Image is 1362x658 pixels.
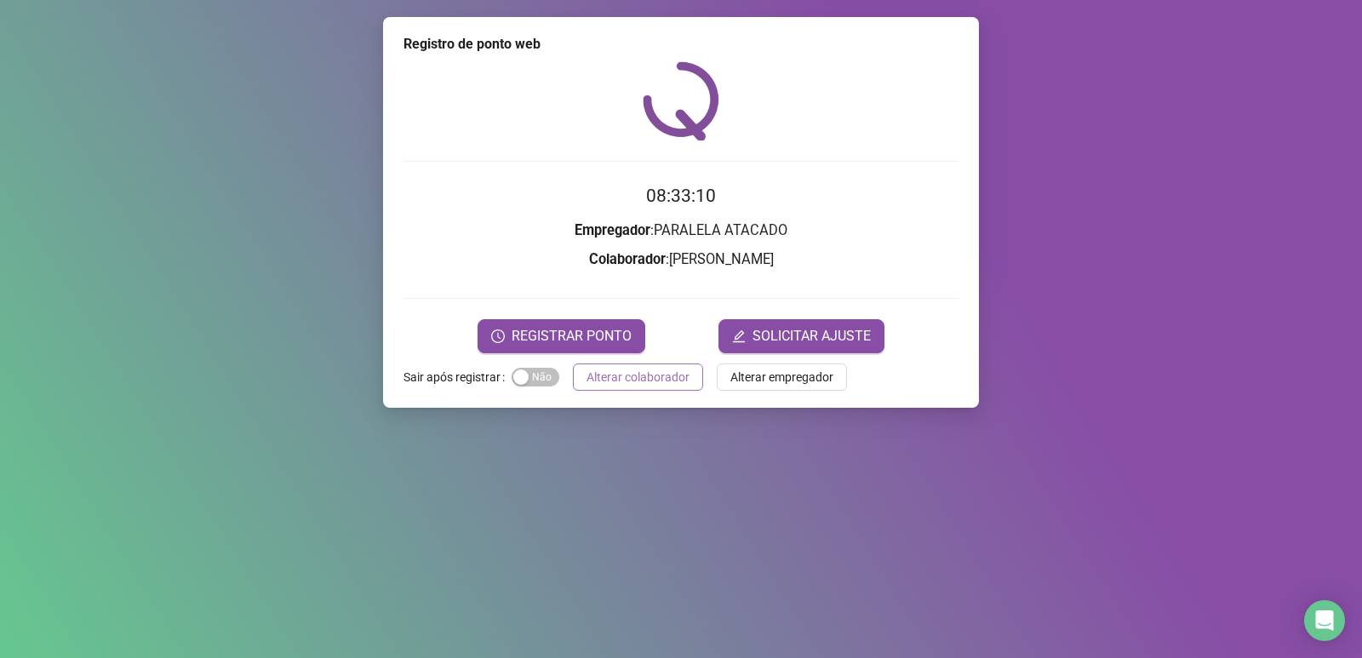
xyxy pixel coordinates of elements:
span: REGISTRAR PONTO [512,326,632,346]
button: Alterar colaborador [573,363,703,391]
div: Registro de ponto web [403,34,959,54]
time: 08:33:10 [646,186,716,206]
span: clock-circle [491,329,505,343]
h3: : [PERSON_NAME] [403,249,959,271]
strong: Colaborador [589,251,666,267]
strong: Empregador [575,222,650,238]
h3: : PARALELA ATACADO [403,220,959,242]
span: edit [732,329,746,343]
button: Alterar empregador [717,363,847,391]
span: SOLICITAR AJUSTE [753,326,871,346]
button: REGISTRAR PONTO [478,319,645,353]
button: editSOLICITAR AJUSTE [718,319,884,353]
div: Open Intercom Messenger [1304,600,1345,641]
span: Alterar empregador [730,368,833,386]
span: Alterar colaborador [587,368,690,386]
img: QRPoint [643,61,719,140]
label: Sair após registrar [403,363,512,391]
